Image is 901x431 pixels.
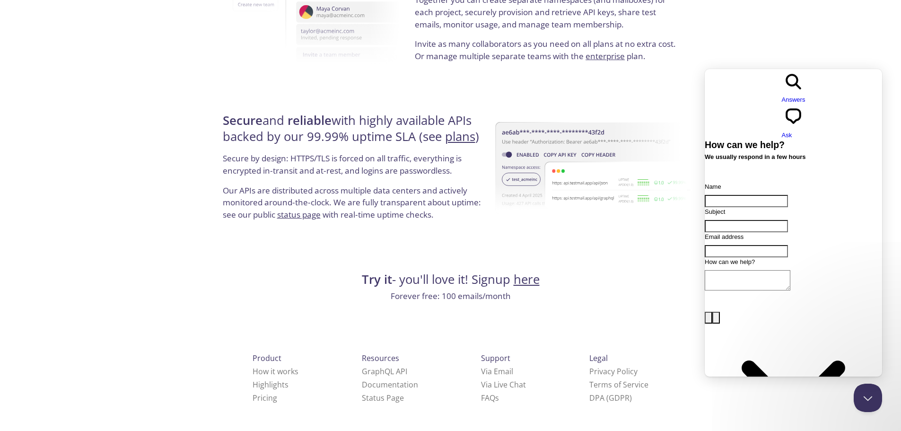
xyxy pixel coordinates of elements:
p: Our APIs are distributed across multiple data centers and actively monitored around-the-clock. We... [223,185,486,229]
a: Status Page [362,393,404,403]
a: GraphQL API [362,366,407,377]
img: uptime [495,92,690,244]
a: Terms of Service [589,379,648,390]
p: Secure by design: HTTPS/TLS is forced on all traffic, everything is encrypted in-transit and at-r... [223,152,486,184]
iframe: Help Scout Beacon - Close [854,384,882,412]
span: s [495,393,499,403]
span: Product [253,353,281,363]
a: here [514,271,540,288]
a: Pricing [253,393,277,403]
strong: Secure [223,112,262,129]
a: Highlights [253,379,289,390]
h4: and with highly available APIs backed by our 99.99% uptime SLA (see ) [223,113,486,153]
span: Support [481,353,510,363]
a: Privacy Policy [589,366,638,377]
a: FAQ [481,393,499,403]
a: plans [445,128,475,145]
p: Forever free: 100 emails/month [220,290,682,302]
a: How it works [253,366,298,377]
a: status page [277,209,321,220]
a: Via Email [481,366,513,377]
span: Resources [362,353,399,363]
span: Legal [589,353,608,363]
a: enterprise [586,51,625,62]
strong: reliable [288,112,332,129]
strong: Try it [362,271,392,288]
p: Invite as many collaborators as you need on all plans at no extra cost. Or manage multiple separa... [415,38,678,62]
iframe: Help Scout Beacon - Live Chat, Contact Form, and Knowledge Base [705,69,882,377]
a: Documentation [362,379,418,390]
a: DPA (GDPR) [589,393,632,403]
a: Via Live Chat [481,379,526,390]
h4: - you'll love it! Signup [220,272,682,288]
